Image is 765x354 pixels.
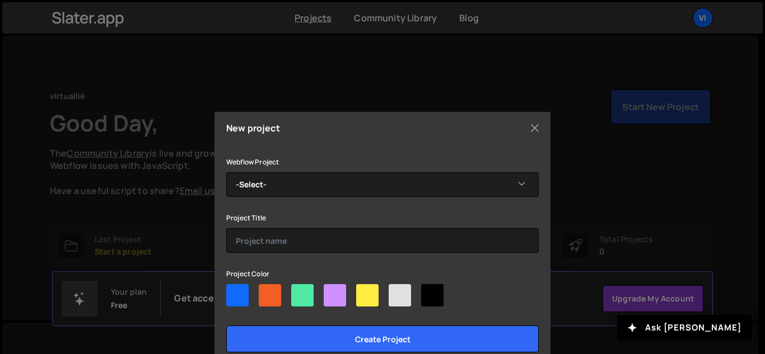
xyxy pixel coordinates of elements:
label: Project Color [226,268,269,280]
label: Project Title [226,213,266,224]
label: Webflow Project [226,157,279,168]
button: Ask [PERSON_NAME] [617,315,752,341]
input: Create project [226,325,539,352]
button: Close [526,120,543,136]
h5: New project [226,124,280,133]
input: Project name [226,228,539,253]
